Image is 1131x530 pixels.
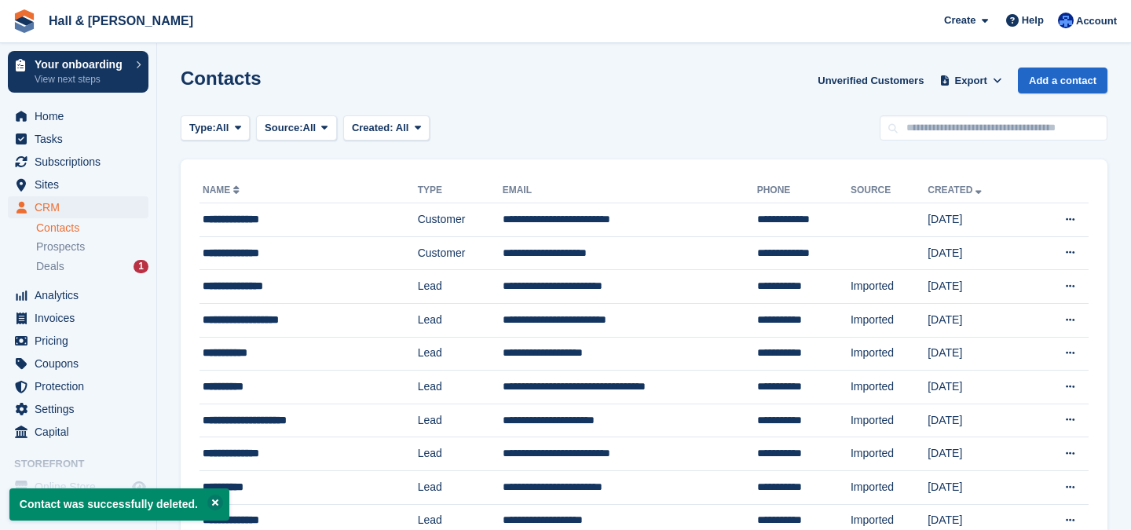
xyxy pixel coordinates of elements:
[203,185,243,196] a: Name
[14,456,156,472] span: Storefront
[928,203,1030,237] td: [DATE]
[216,120,229,136] span: All
[256,115,337,141] button: Source: All
[35,421,129,443] span: Capital
[418,371,503,404] td: Lead
[9,488,229,521] p: Contact was successfully deleted.
[36,258,148,275] a: Deals 1
[418,303,503,337] td: Lead
[851,470,928,504] td: Imported
[418,236,503,270] td: Customer
[343,115,430,141] button: Created: All
[35,375,129,397] span: Protection
[8,105,148,127] a: menu
[181,115,250,141] button: Type: All
[36,221,148,236] a: Contacts
[944,13,975,28] span: Create
[8,476,148,498] a: menu
[35,72,128,86] p: View next steps
[265,120,302,136] span: Source:
[35,307,129,329] span: Invoices
[8,174,148,196] a: menu
[303,120,317,136] span: All
[35,284,129,306] span: Analytics
[35,398,129,420] span: Settings
[42,8,199,34] a: Hall & [PERSON_NAME]
[189,120,216,136] span: Type:
[955,73,987,89] span: Export
[8,128,148,150] a: menu
[134,260,148,273] div: 1
[928,337,1030,371] td: [DATE]
[352,122,393,133] span: Created:
[418,203,503,237] td: Customer
[851,371,928,404] td: Imported
[928,270,1030,304] td: [DATE]
[396,122,409,133] span: All
[35,476,129,498] span: Online Store
[8,284,148,306] a: menu
[928,303,1030,337] td: [DATE]
[35,128,129,150] span: Tasks
[35,330,129,352] span: Pricing
[928,470,1030,504] td: [DATE]
[928,404,1030,437] td: [DATE]
[8,51,148,93] a: Your onboarding View next steps
[35,196,129,218] span: CRM
[851,337,928,371] td: Imported
[851,303,928,337] td: Imported
[928,236,1030,270] td: [DATE]
[418,337,503,371] td: Lead
[8,330,148,352] a: menu
[1018,68,1107,93] a: Add a contact
[1022,13,1044,28] span: Help
[35,151,129,173] span: Subscriptions
[418,437,503,471] td: Lead
[35,353,129,375] span: Coupons
[8,196,148,218] a: menu
[1058,13,1074,28] img: Claire Banham
[36,239,148,255] a: Prospects
[928,185,985,196] a: Created
[130,477,148,496] a: Preview store
[928,371,1030,404] td: [DATE]
[757,178,851,203] th: Phone
[35,59,128,70] p: Your onboarding
[418,270,503,304] td: Lead
[1076,13,1117,29] span: Account
[36,259,64,274] span: Deals
[35,174,129,196] span: Sites
[8,398,148,420] a: menu
[936,68,1005,93] button: Export
[8,353,148,375] a: menu
[8,151,148,173] a: menu
[36,239,85,254] span: Prospects
[851,404,928,437] td: Imported
[503,178,757,203] th: Email
[811,68,930,93] a: Unverified Customers
[851,437,928,471] td: Imported
[851,270,928,304] td: Imported
[13,9,36,33] img: stora-icon-8386f47178a22dfd0bd8f6a31ec36ba5ce8667c1dd55bd0f319d3a0aa187defe.svg
[928,437,1030,471] td: [DATE]
[8,375,148,397] a: menu
[8,307,148,329] a: menu
[418,404,503,437] td: Lead
[418,178,503,203] th: Type
[181,68,262,89] h1: Contacts
[851,178,928,203] th: Source
[418,470,503,504] td: Lead
[8,421,148,443] a: menu
[35,105,129,127] span: Home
